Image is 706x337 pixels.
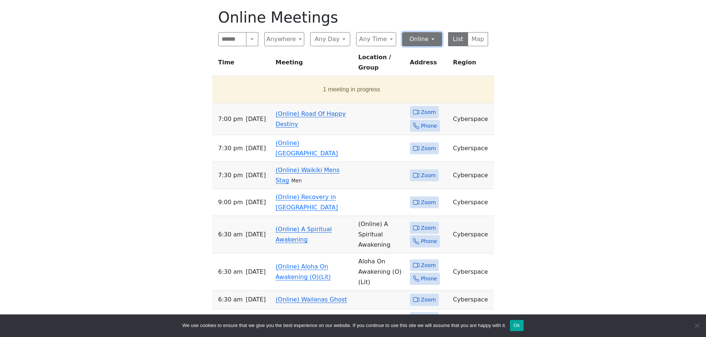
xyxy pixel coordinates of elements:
[218,114,243,124] span: 7:00 PM
[450,189,494,216] td: Cyberspace
[246,143,266,154] span: [DATE]
[450,291,494,309] td: Cyberspace
[218,267,243,277] span: 6:30 AM
[276,110,346,128] a: (Online) Road Of Happy Destiny
[276,296,347,303] a: (Online) Wailanas Ghost
[276,166,340,184] a: (Online) Waikiki Mens Stag
[468,32,488,46] button: Map
[218,294,243,305] span: 6:30 AM
[450,135,494,162] td: Cyberspace
[218,9,488,26] h1: Online Meetings
[246,170,266,181] span: [DATE]
[407,52,450,76] th: Address
[450,216,494,253] td: Cyberspace
[421,237,437,246] span: Phone
[276,139,338,157] a: (Online) [GEOGRAPHIC_DATA]
[246,229,266,240] span: [DATE]
[215,79,488,100] button: 1 meeting in progress
[421,121,437,131] span: Phone
[355,216,407,253] td: (Online) A Spiritual Awakening
[212,52,273,76] th: Time
[246,294,266,305] span: [DATE]
[421,171,436,180] span: Zoom
[355,253,407,291] td: Aloha On Awakening (O) (Lit)
[421,223,436,233] span: Zoom
[421,295,436,304] span: Zoom
[421,144,436,153] span: Zoom
[218,32,247,46] input: Search
[355,52,407,76] th: Location / Group
[218,197,243,208] span: 9:00 PM
[421,198,436,207] span: Zoom
[182,322,506,329] span: We use cookies to ensure that we give you the best experience on our website. If you continue to ...
[421,274,437,283] span: Phone
[510,320,524,331] button: Ok
[276,263,331,280] a: (Online) Aloha On Awakening (O)(Lit)
[421,108,436,117] span: Zoom
[450,52,494,76] th: Region
[218,229,243,240] span: 6:30 AM
[246,197,266,208] span: [DATE]
[291,178,302,183] small: Men
[310,32,350,46] button: Any Day
[276,193,338,211] a: (Online) Recovery in [GEOGRAPHIC_DATA]
[450,103,494,135] td: Cyberspace
[276,226,332,243] a: (Online) A Spiritual Awakening
[273,52,355,76] th: Meeting
[421,261,436,270] span: Zoom
[246,267,266,277] span: [DATE]
[693,322,700,329] span: No
[402,32,442,46] button: Online
[450,162,494,189] td: Cyberspace
[421,314,436,323] span: Zoom
[246,32,258,46] button: Search
[356,32,396,46] button: Any Time
[218,170,243,181] span: 7:30 PM
[448,32,468,46] button: List
[218,143,243,154] span: 7:30 PM
[264,32,304,46] button: Anywhere
[450,253,494,291] td: Cyberspace
[246,114,266,124] span: [DATE]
